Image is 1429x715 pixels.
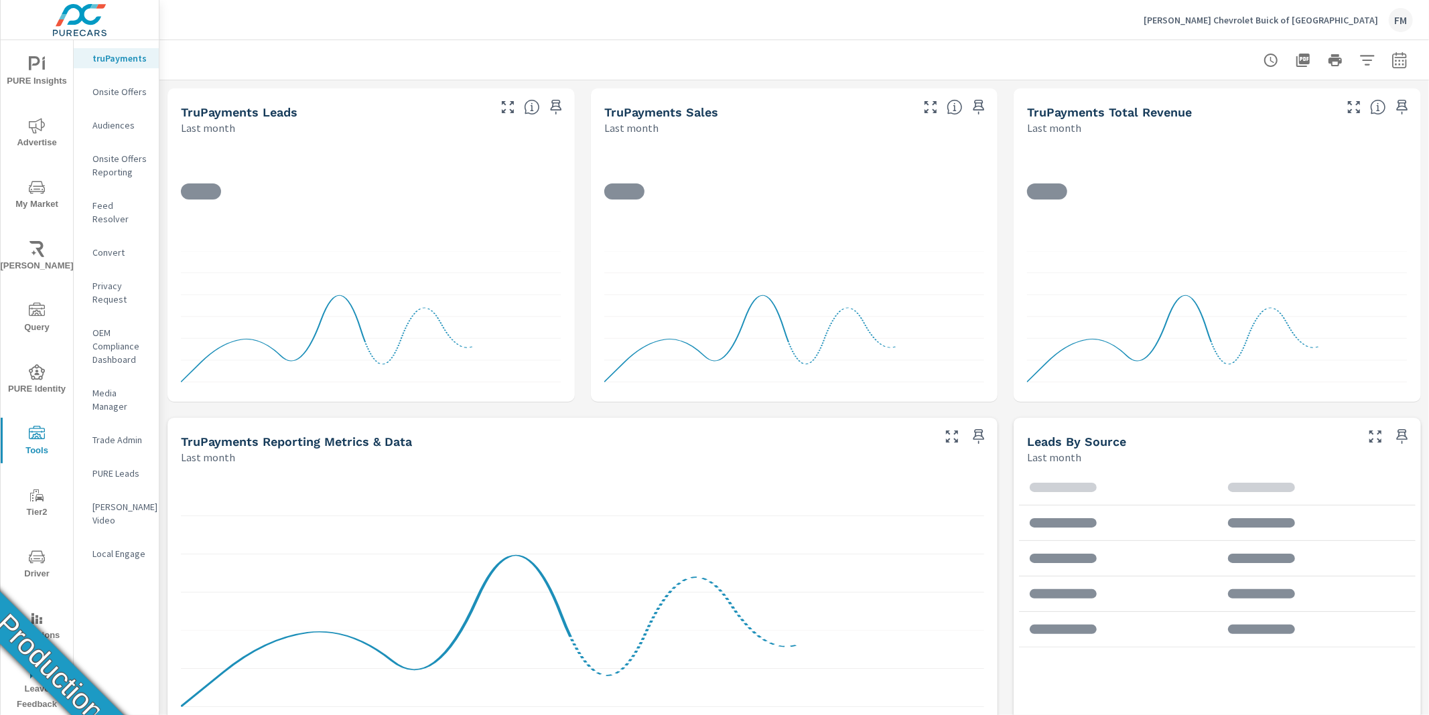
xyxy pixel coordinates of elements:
p: [PERSON_NAME] Chevrolet Buick of [GEOGRAPHIC_DATA] [1144,14,1378,26]
span: Tools [5,426,69,459]
div: truPayments [74,48,159,68]
h5: truPayments Reporting Metrics & Data [181,434,412,449]
div: Local Engage [74,544,159,564]
div: [PERSON_NAME] Video [74,497,159,530]
div: PURE Leads [74,463,159,483]
button: Print Report [1322,47,1349,74]
div: Convert [74,242,159,262]
button: Make Fullscreen [920,96,941,118]
button: Make Fullscreen [1343,96,1365,118]
div: Audiences [74,115,159,135]
p: Feed Resolver [92,199,148,226]
p: Last month [1027,120,1081,136]
button: Make Fullscreen [497,96,519,118]
div: Feed Resolver [74,195,159,229]
span: PURE Identity [5,364,69,397]
span: My Market [5,179,69,212]
span: Advertise [5,118,69,151]
span: PURE Insights [5,56,69,89]
p: Onsite Offers Reporting [92,152,148,179]
h5: Leads By Source [1027,434,1126,449]
p: Last month [181,449,235,465]
button: Make Fullscreen [1365,426,1386,447]
button: "Export Report to PDF" [1290,47,1316,74]
h5: truPayments Total Revenue [1027,105,1192,119]
div: Media Manager [74,383,159,416]
p: Local Engage [92,547,148,560]
span: Save this to your personalized report [968,426,990,447]
p: Privacy Request [92,279,148,306]
button: Select Date Range [1386,47,1413,74]
p: Trade Admin [92,433,148,447]
div: Onsite Offers Reporting [74,149,159,182]
p: OEM Compliance Dashboard [92,326,148,366]
button: Make Fullscreen [941,426,963,447]
p: Onsite Offers [92,85,148,98]
div: OEM Compliance Dashboard [74,323,159,370]
p: [PERSON_NAME] Video [92,500,148,527]
span: Save this to your personalized report [968,96,990,118]
span: Query [5,303,69,335]
span: Tier2 [5,487,69,520]
div: Onsite Offers [74,82,159,102]
span: The number of truPayments leads. [524,99,540,115]
h5: truPayments Leads [181,105,297,119]
span: Leave Feedback [5,664,69,712]
div: Trade Admin [74,430,159,450]
h5: truPayments Sales [604,105,718,119]
span: Save this to your personalized report [1391,96,1413,118]
div: FM [1389,8,1413,32]
span: Number of sales matched to a truPayments lead. [Source: This data is sourced from the dealer's DM... [947,99,963,115]
span: Driver [5,549,69,582]
div: Privacy Request [74,276,159,309]
p: Last month [181,120,235,136]
span: Operations [5,611,69,643]
span: Save this to your personalized report [1391,426,1413,447]
p: Audiences [92,118,148,132]
button: Apply Filters [1354,47,1381,74]
p: truPayments [92,52,148,65]
p: Media Manager [92,386,148,413]
p: Last month [604,120,659,136]
span: [PERSON_NAME] [5,241,69,274]
p: Last month [1027,449,1081,465]
span: Total revenue from sales matched to a truPayments lead. [Source: This data is sourced from the de... [1370,99,1386,115]
p: PURE Leads [92,467,148,480]
p: Convert [92,246,148,259]
span: Save this to your personalized report [545,96,567,118]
